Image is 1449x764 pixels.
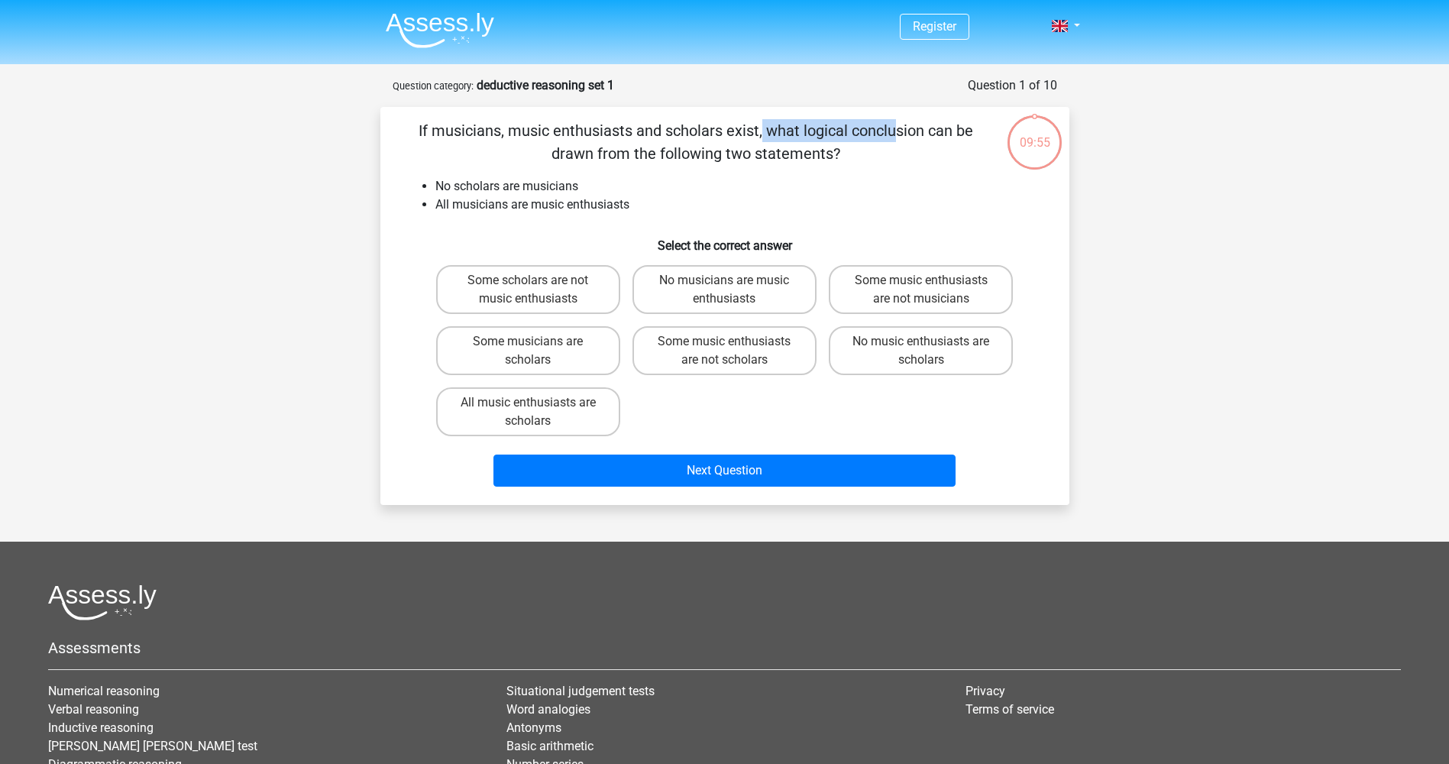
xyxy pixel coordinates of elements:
a: Terms of service [965,702,1054,717]
a: Basic arithmetic [506,739,594,753]
li: No scholars are musicians [435,177,1045,196]
a: Verbal reasoning [48,702,139,717]
a: Register [913,19,956,34]
div: Question 1 of 10 [968,76,1057,95]
label: No musicians are music enthusiasts [632,265,817,314]
p: If musicians, music enthusiasts and scholars exist, what logical conclusion can be drawn from the... [405,119,988,165]
li: All musicians are music enthusiasts [435,196,1045,214]
a: Privacy [965,684,1005,698]
a: Numerical reasoning [48,684,160,698]
a: Antonyms [506,720,561,735]
div: 09:55 [1006,114,1063,152]
label: Some musicians are scholars [436,326,620,375]
a: [PERSON_NAME] [PERSON_NAME] test [48,739,257,753]
h5: Assessments [48,639,1401,657]
label: Some music enthusiasts are not scholars [632,326,817,375]
a: Inductive reasoning [48,720,154,735]
label: No music enthusiasts are scholars [829,326,1013,375]
img: Assessly [386,12,494,48]
a: Word analogies [506,702,590,717]
h6: Select the correct answer [405,226,1045,253]
button: Next Question [493,455,956,487]
label: All music enthusiasts are scholars [436,387,620,436]
strong: deductive reasoning set 1 [477,78,614,92]
label: Some scholars are not music enthusiasts [436,265,620,314]
a: Situational judgement tests [506,684,655,698]
small: Question category: [393,80,474,92]
img: Assessly logo [48,584,157,620]
label: Some music enthusiasts are not musicians [829,265,1013,314]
